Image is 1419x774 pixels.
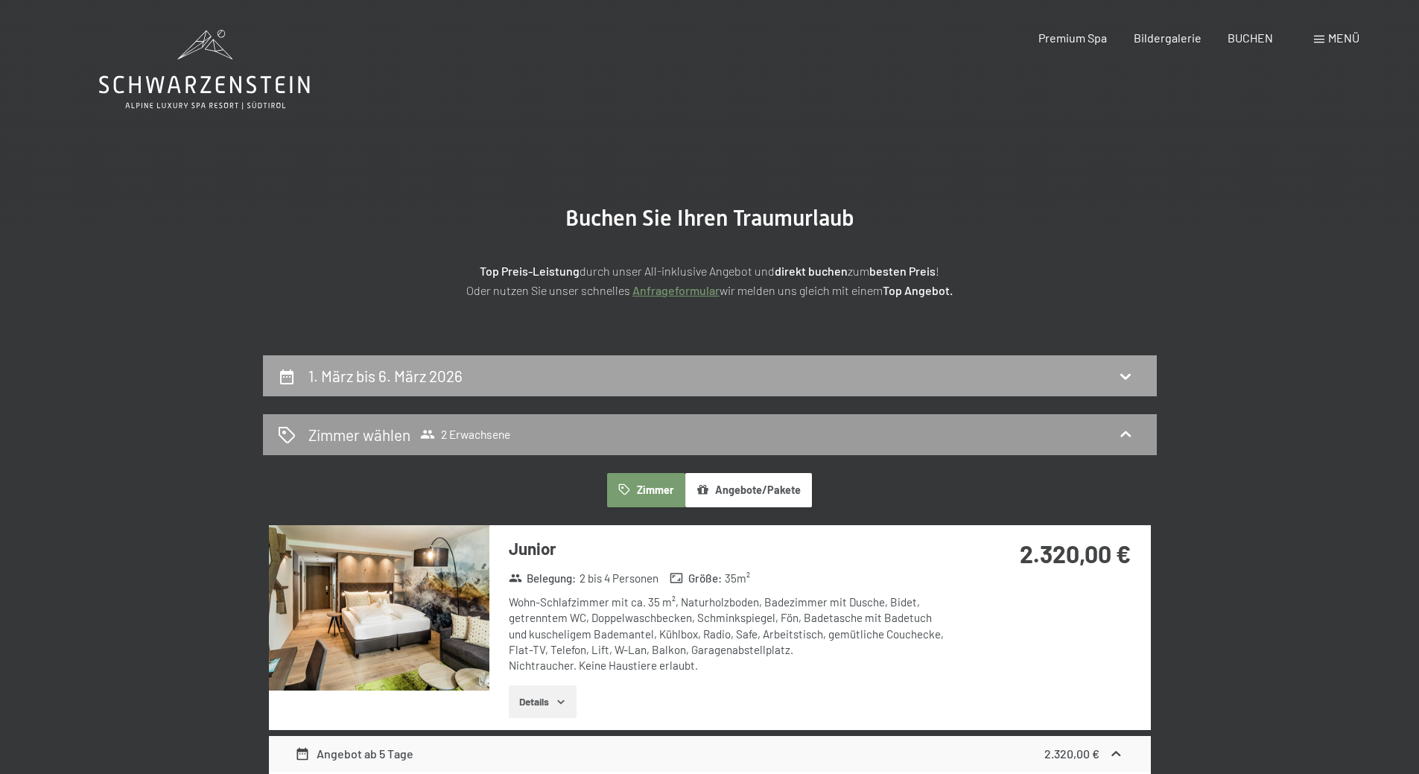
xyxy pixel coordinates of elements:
[269,525,489,691] img: mss_renderimg.php
[632,283,720,297] a: Anfrageformular
[308,424,410,445] h2: Zimmer wählen
[580,571,658,586] span: 2 bis 4 Personen
[480,264,580,278] strong: Top Preis-Leistung
[1228,31,1273,45] a: BUCHEN
[1134,31,1201,45] a: Bildergalerie
[509,594,952,673] div: Wohn-Schlafzimmer mit ca. 35 m², Naturholzboden, Badezimmer mit Dusche, Bidet, getrenntem WC, Dop...
[420,427,510,442] span: 2 Erwachsene
[308,367,463,385] h2: 1. März bis 6. März 2026
[509,537,952,560] h3: Junior
[883,283,953,297] strong: Top Angebot.
[509,685,577,718] button: Details
[1038,31,1107,45] a: Premium Spa
[337,261,1082,299] p: durch unser All-inklusive Angebot und zum ! Oder nutzen Sie unser schnelles wir melden uns gleich...
[775,264,848,278] strong: direkt buchen
[670,571,722,586] strong: Größe :
[1020,539,1131,568] strong: 2.320,00 €
[607,473,685,507] button: Zimmer
[685,473,812,507] button: Angebote/Pakete
[869,264,936,278] strong: besten Preis
[509,571,577,586] strong: Belegung :
[1044,746,1099,761] strong: 2.320,00 €
[725,571,750,586] span: 35 m²
[295,745,413,763] div: Angebot ab 5 Tage
[1328,31,1359,45] span: Menü
[565,205,854,231] span: Buchen Sie Ihren Traumurlaub
[269,736,1151,772] div: Angebot ab 5 Tage2.320,00 €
